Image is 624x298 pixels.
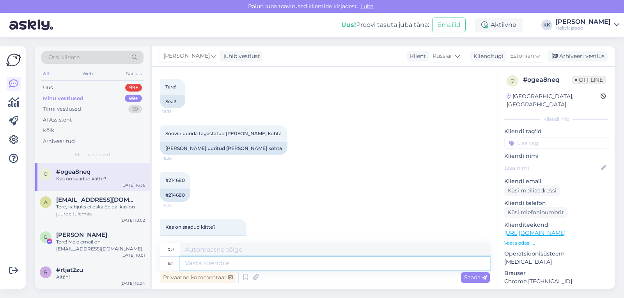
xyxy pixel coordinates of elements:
div: Arhiveeritud [43,138,75,145]
span: Saada [464,274,487,281]
div: All [41,69,50,79]
p: Kliendi telefon [504,199,608,207]
div: Privaatne kommentaar [160,272,236,283]
span: Estonian [510,52,534,60]
span: #ogea8neq [56,168,90,175]
div: Klienditugi [470,52,503,60]
span: [PERSON_NAME] [163,52,210,60]
p: Vaata edasi ... [504,240,608,247]
div: Aitäh! [56,273,145,280]
div: [PERSON_NAME] sulle meeldib? [160,235,246,249]
span: Tere! [165,84,176,90]
div: Kliendi info [504,116,608,123]
span: o [44,171,48,177]
span: #rtjat2zu [56,266,83,273]
div: [GEOGRAPHIC_DATA], [GEOGRAPHIC_DATA] [507,92,601,109]
span: B [44,234,48,240]
div: Hellyk pood [555,25,611,31]
span: am.chitchyan@gmail.com [56,196,137,203]
div: et [168,257,173,270]
div: Kas on saadud kätte? [56,175,145,182]
div: Küsi telefoninumbrit [504,207,567,218]
a: [URL][DOMAIN_NAME] [504,229,565,236]
div: Web [81,69,94,79]
input: Lisa nimi [505,164,599,172]
span: 16:36 [162,155,191,161]
span: Brit Mesipuu [56,231,107,238]
span: Kas on saadud kätte? [165,224,216,230]
div: KK [541,19,552,30]
div: # ogea8neq [523,75,572,85]
div: Socials [124,69,144,79]
a: [PERSON_NAME]Hellyk pood [555,19,619,31]
span: Russian [433,52,454,60]
div: Aktiivne [475,18,523,32]
div: Tiimi vestlused [43,105,81,113]
img: Askly Logo [6,53,21,67]
p: Operatsioonisüsteem [504,250,608,258]
div: 59 [128,105,142,113]
div: #214680 [160,189,190,202]
div: [DATE] 16:36 [121,182,145,188]
div: juhib vestlust [220,52,260,60]
p: Kliendi tag'id [504,127,608,136]
div: [DATE] 10:02 [121,217,145,223]
div: AI Assistent [43,116,72,124]
span: 16:36 [162,202,191,208]
span: 16:35 [162,109,191,115]
div: Tere, kahjuks ei oska öelda, kas on juurde tulemas. [56,203,145,217]
p: Brauser [504,269,608,277]
div: Uus [43,84,53,92]
span: #214680 [165,177,185,183]
div: Küsi meiliaadressi [504,185,560,196]
div: [PERSON_NAME] uuritud [PERSON_NAME] kohta [160,142,287,155]
div: [DATE] 10:01 [121,252,145,258]
div: Proovi tasuta juba täna: [341,20,429,30]
p: Kliendi email [504,177,608,185]
div: Seal! [160,95,185,108]
input: Lisa tag [504,137,608,149]
div: [PERSON_NAME] [555,19,611,25]
p: Kliendi nimi [504,152,608,160]
b: Uus! [341,21,356,28]
div: Kõik [43,127,54,134]
div: Minu vestlused [43,95,83,102]
div: Klient [407,52,426,60]
span: Otsi kliente [48,53,80,62]
button: Emailid [432,18,466,32]
div: ru [167,243,174,256]
div: [DATE] 12:04 [121,280,145,286]
span: Minu vestlused [75,151,110,158]
div: Tere! Meie email on [EMAIL_ADDRESS][DOMAIN_NAME] [56,238,145,252]
span: o [511,78,514,84]
div: Arhiveeri vestlus [548,51,608,62]
div: 99+ [125,95,142,102]
p: Chrome [TECHNICAL_ID] [504,277,608,286]
span: Luba [358,3,376,10]
span: a [44,199,48,205]
span: Offline [572,76,606,84]
span: Soovin uurida tagastatud [PERSON_NAME] kohta [165,130,282,136]
div: 99+ [125,84,142,92]
p: Klienditeekond [504,221,608,229]
p: [MEDICAL_DATA] [504,258,608,266]
span: r [44,269,48,275]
